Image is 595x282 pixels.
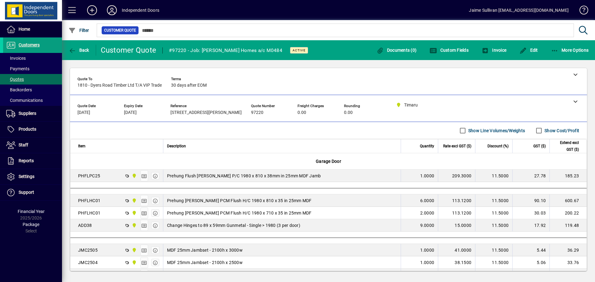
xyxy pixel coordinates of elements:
[575,1,587,21] a: Knowledge Base
[442,173,471,179] div: 209.3000
[420,143,434,150] span: Quantity
[19,158,34,163] span: Reports
[19,127,36,132] span: Products
[77,110,90,115] span: [DATE]
[3,22,62,37] a: Home
[6,98,43,103] span: Communications
[519,48,538,53] span: Edit
[549,219,587,232] td: 119.48
[549,256,587,269] td: 33.76
[512,207,549,219] td: 30.03
[6,87,32,92] span: Backorders
[293,48,306,52] span: Active
[420,222,434,228] span: 9.0000
[82,5,102,16] button: Add
[475,170,512,182] td: 11.5000
[512,194,549,207] td: 90.10
[469,5,569,15] div: Jaime Sullivan [EMAIL_ADDRESS][DOMAIN_NAME]
[19,142,28,147] span: Staff
[549,207,587,219] td: 200.22
[19,190,34,195] span: Support
[130,247,137,254] span: Timaru
[6,66,29,71] span: Payments
[167,210,312,216] span: Prehung [PERSON_NAME] PCM Flush H/C 1980 x 710 x 35 in 25mm MDF
[67,25,91,36] button: Filter
[376,48,416,53] span: Documents (0)
[375,45,418,56] button: Documents (0)
[475,219,512,232] td: 11.5000
[467,128,525,134] label: Show Line Volumes/Weights
[3,137,62,153] a: Staff
[3,185,62,200] a: Support
[297,110,306,115] span: 0.00
[549,269,587,281] td: 126.91
[68,48,89,53] span: Back
[3,74,62,85] a: Quotes
[3,106,62,121] a: Suppliers
[549,170,587,182] td: 185.23
[167,143,186,150] span: Description
[512,269,549,281] td: 19.04
[122,5,159,15] div: Independent Doors
[104,27,136,33] span: Customer Quote
[3,53,62,63] a: Invoices
[23,222,39,227] span: Package
[3,63,62,74] a: Payments
[533,143,546,150] span: GST ($)
[101,45,156,55] div: Customer Quote
[553,139,579,153] span: Extend excl GST ($)
[480,45,508,56] button: Invoice
[518,45,540,56] button: Edit
[442,222,471,228] div: 15.0000
[442,210,471,216] div: 113.1200
[443,143,471,150] span: Rate excl GST ($)
[475,207,512,219] td: 11.5000
[78,247,98,253] div: JMC2505
[512,244,549,256] td: 5.44
[442,247,471,253] div: 41.0000
[167,247,243,253] span: MDF 25mm Jambset - 2100h x 3000w
[67,45,91,56] button: Back
[3,95,62,106] a: Communications
[19,42,40,47] span: Customers
[102,5,122,16] button: Profile
[130,172,137,179] span: Timaru
[170,110,242,115] span: [STREET_ADDRESS][PERSON_NAME]
[130,197,137,204] span: Timaru
[3,122,62,137] a: Products
[482,48,506,53] span: Invoice
[78,222,92,228] div: ADD38
[130,259,137,266] span: Timaru
[3,153,62,169] a: Reports
[475,244,512,256] td: 11.5000
[420,259,434,266] span: 1.0000
[420,247,434,253] span: 1.0000
[68,28,89,33] span: Filter
[3,169,62,184] a: Settings
[78,173,100,179] div: PHFLPC25
[475,194,512,207] td: 11.5000
[543,128,579,134] label: Show Cost/Profit
[130,210,137,216] span: Timaru
[420,210,434,216] span: 2.0000
[167,197,312,204] span: Prehung [PERSON_NAME] PCM Flush H/C 1980 x 810 x 35 in 25mm MDF
[77,83,162,88] span: 1810 - Dyers Road Timber Ltd T/A VIP Trade
[78,197,100,204] div: PHFLHC01
[442,259,471,266] div: 38.1500
[78,143,86,150] span: Item
[420,197,434,204] span: 6.0000
[171,83,207,88] span: 30 days after EOM
[430,48,469,53] span: Custom Fields
[167,222,300,228] span: Change Hinges to 89 x 59mm Gunmetal - Single > 1980 (3 per door)
[78,210,100,216] div: PHFLHC01
[475,269,512,281] td: 11.5000
[6,77,24,82] span: Quotes
[167,259,243,266] span: MDF 25mm Jambset - 2100h x 2500w
[475,256,512,269] td: 11.5000
[420,173,434,179] span: 1.0000
[19,111,36,116] span: Suppliers
[169,46,282,55] div: #97220 - Job: [PERSON_NAME] Homes a/c M0484
[251,110,263,115] span: 97220
[487,143,509,150] span: Discount (%)
[78,259,98,266] div: JMC2504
